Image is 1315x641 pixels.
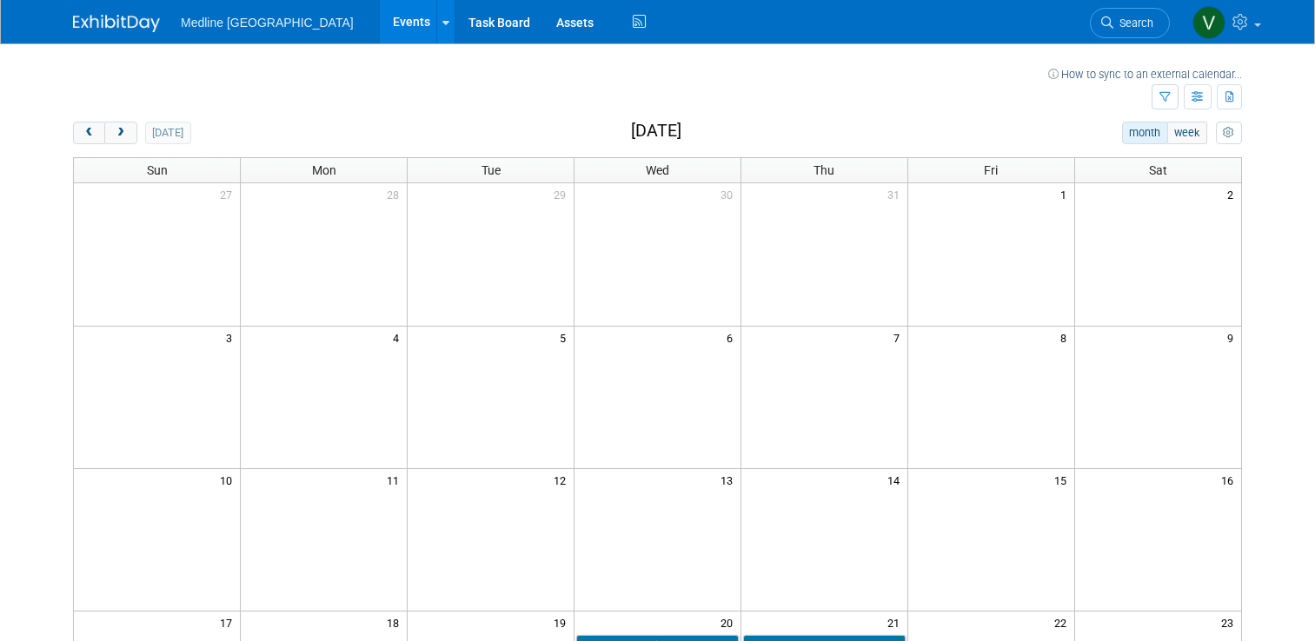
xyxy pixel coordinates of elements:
[552,469,574,491] span: 12
[224,327,240,348] span: 3
[558,327,574,348] span: 5
[814,163,834,177] span: Thu
[1059,327,1074,348] span: 8
[1059,183,1074,205] span: 1
[984,163,998,177] span: Fri
[552,183,574,205] span: 29
[181,16,354,30] span: Medline [GEOGRAPHIC_DATA]
[73,122,105,144] button: prev
[719,183,741,205] span: 30
[1225,183,1241,205] span: 2
[1048,68,1242,81] a: How to sync to an external calendar...
[1053,469,1074,491] span: 15
[1167,122,1207,144] button: week
[218,183,240,205] span: 27
[482,163,501,177] span: Tue
[892,327,907,348] span: 7
[1219,611,1241,633] span: 23
[312,163,336,177] span: Mon
[104,122,136,144] button: next
[886,611,907,633] span: 21
[725,327,741,348] span: 6
[1122,122,1168,144] button: month
[145,122,191,144] button: [DATE]
[147,163,168,177] span: Sun
[385,183,407,205] span: 28
[552,611,574,633] span: 19
[1113,17,1153,30] span: Search
[886,183,907,205] span: 31
[73,15,160,32] img: ExhibitDay
[1090,8,1170,38] a: Search
[886,469,907,491] span: 14
[385,469,407,491] span: 11
[719,611,741,633] span: 20
[1219,469,1241,491] span: 16
[719,469,741,491] span: 13
[1053,611,1074,633] span: 22
[218,469,240,491] span: 10
[385,611,407,633] span: 18
[646,163,669,177] span: Wed
[631,122,681,141] h2: [DATE]
[1225,327,1241,348] span: 9
[1192,6,1225,39] img: Vahid Mohammadi
[391,327,407,348] span: 4
[1223,128,1234,139] i: Personalize Calendar
[1149,163,1167,177] span: Sat
[1216,122,1242,144] button: myCustomButton
[218,611,240,633] span: 17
